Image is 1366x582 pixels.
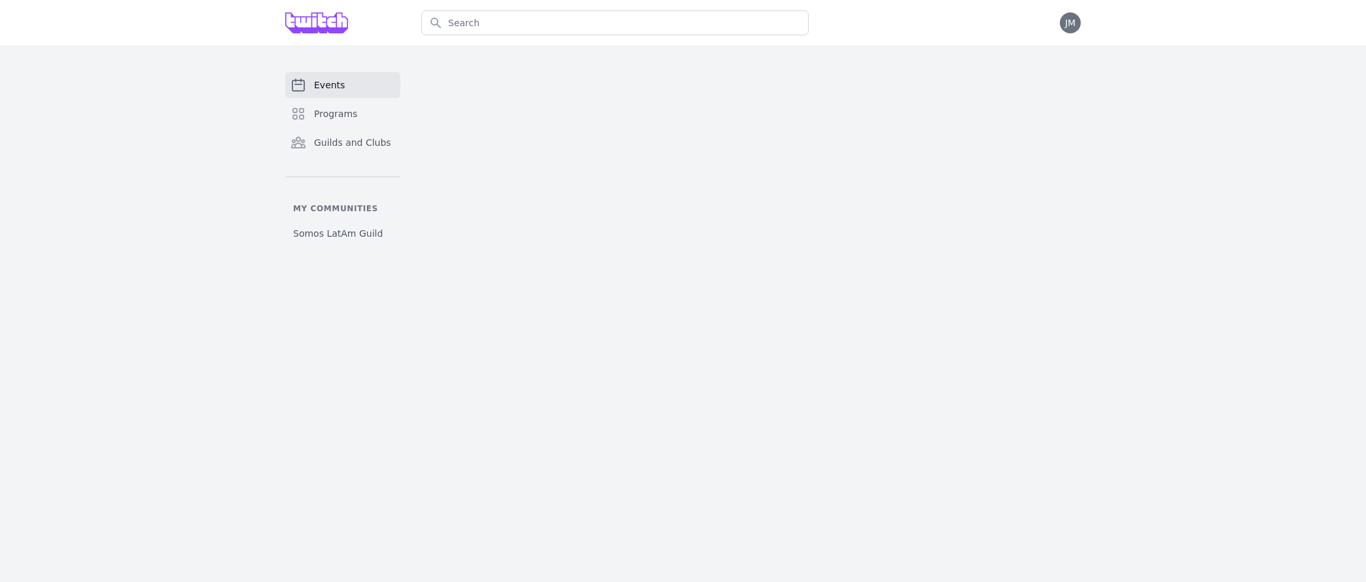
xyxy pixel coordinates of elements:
a: Programs [285,101,400,127]
span: Events [314,78,345,92]
button: JM [1060,12,1081,33]
span: Somos LatAm Guild [293,227,383,240]
input: Search [421,10,809,35]
img: Grove [285,12,348,33]
span: JM [1065,18,1076,27]
span: Guilds and Clubs [314,136,391,149]
span: Programs [314,107,357,120]
a: Somos LatAm Guild [285,222,400,245]
a: Events [285,72,400,98]
p: My communities [285,203,400,214]
nav: Sidebar [285,72,400,245]
a: Guilds and Clubs [285,129,400,156]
